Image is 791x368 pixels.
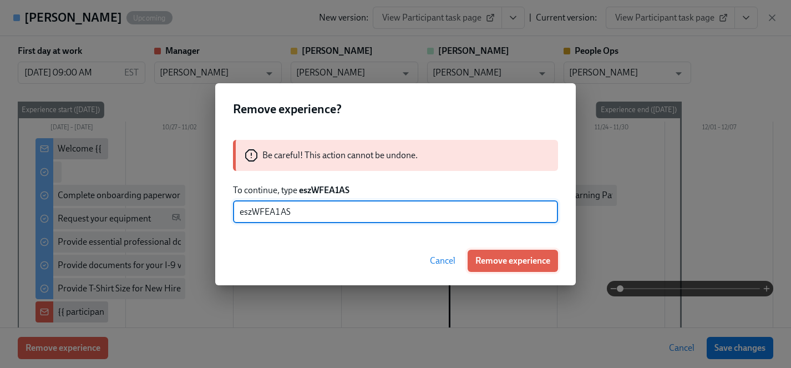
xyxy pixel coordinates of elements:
button: Remove experience [468,250,558,272]
span: Remove experience [475,255,550,266]
p: Be careful! This action cannot be undone. [262,149,418,162]
strong: eszWFEA1AS [299,185,349,195]
h2: Remove experience? [233,101,558,118]
p: To continue, type [233,184,558,196]
span: Cancel [430,255,455,266]
button: Cancel [422,250,463,272]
